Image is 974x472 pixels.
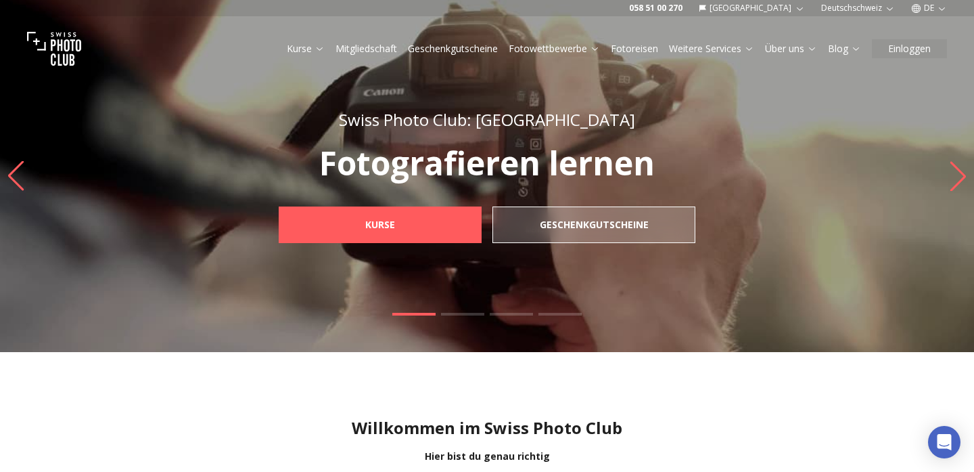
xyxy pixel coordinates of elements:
[760,39,822,58] button: Über uns
[503,39,605,58] button: Fotowettbewerbe
[335,42,397,56] a: Mitgliedschaft
[540,218,649,232] b: Geschenkgutscheine
[765,42,817,56] a: Über uns
[249,147,725,179] p: Fotografieren lernen
[822,39,866,58] button: Blog
[492,207,695,243] a: Geschenkgutscheine
[279,207,482,243] a: Kurse
[330,39,402,58] button: Mitgliedschaft
[669,42,754,56] a: Weitere Services
[408,42,498,56] a: Geschenkgutscheine
[365,218,395,232] b: Kurse
[828,42,861,56] a: Blog
[281,39,330,58] button: Kurse
[11,417,963,439] h1: Willkommen im Swiss Photo Club
[339,108,635,131] span: Swiss Photo Club: [GEOGRAPHIC_DATA]
[629,3,682,14] a: 058 51 00 270
[664,39,760,58] button: Weitere Services
[402,39,503,58] button: Geschenkgutscheine
[928,426,960,458] div: Open Intercom Messenger
[509,42,600,56] a: Fotowettbewerbe
[605,39,664,58] button: Fotoreisen
[611,42,658,56] a: Fotoreisen
[27,22,81,76] img: Swiss photo club
[872,39,947,58] button: Einloggen
[11,450,963,463] div: Hier bist du genau richtig
[287,42,325,56] a: Kurse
